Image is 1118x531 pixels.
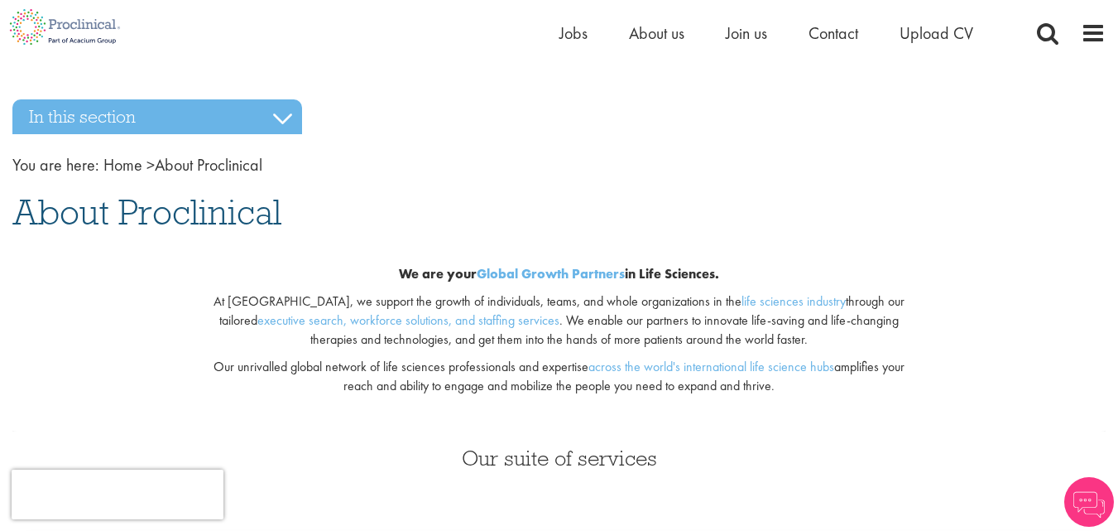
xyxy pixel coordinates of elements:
span: About Proclinical [103,154,262,176]
span: > [146,154,155,176]
b: We are your in Life Sciences. [399,265,719,282]
p: At [GEOGRAPHIC_DATA], we support the growth of individuals, teams, and whole organizations in the... [199,292,919,350]
a: breadcrumb link to Home [103,154,142,176]
a: Join us [726,22,767,44]
a: Global Growth Partners [477,265,625,282]
a: executive search, workforce solutions, and staffing services [257,311,559,329]
a: About us [629,22,684,44]
a: across the world's international life science hubs [588,358,834,375]
a: Jobs [559,22,588,44]
span: About Proclinical [12,190,281,234]
h3: In this section [12,99,302,134]
span: You are here: [12,154,99,176]
a: life sciences industry [741,292,846,310]
iframe: reCAPTCHA [12,470,223,519]
img: Chatbot [1064,477,1114,527]
p: Our unrivalled global network of life sciences professionals and expertise amplifies your reach a... [199,358,919,396]
a: Upload CV [900,22,973,44]
a: Contact [809,22,858,44]
h3: Our suite of services [12,447,1106,469]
